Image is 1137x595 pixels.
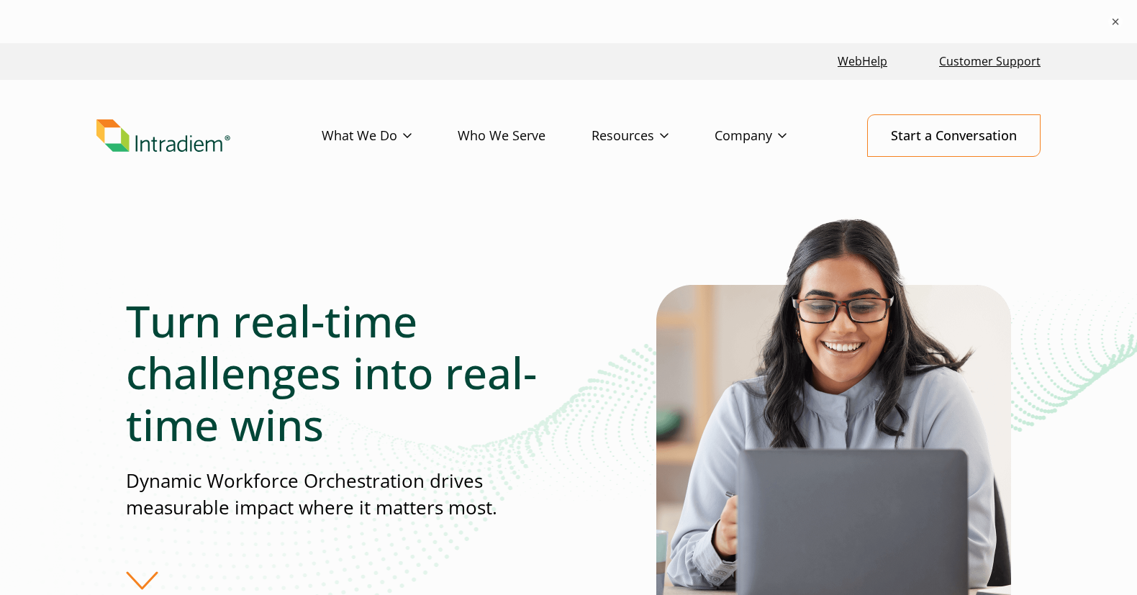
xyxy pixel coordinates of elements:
[933,46,1046,77] a: Customer Support
[126,295,568,450] h1: Turn real-time challenges into real-time wins
[715,115,833,157] a: Company
[832,46,893,77] a: Link opens in a new window
[96,119,230,153] img: Intradiem
[592,115,715,157] a: Resources
[322,115,458,157] a: What We Do
[126,468,568,522] p: Dynamic Workforce Orchestration drives measurable impact where it matters most.
[458,115,592,157] a: Who We Serve
[867,114,1041,157] a: Start a Conversation
[1108,14,1123,29] button: ×
[96,119,322,153] a: Link to homepage of Intradiem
